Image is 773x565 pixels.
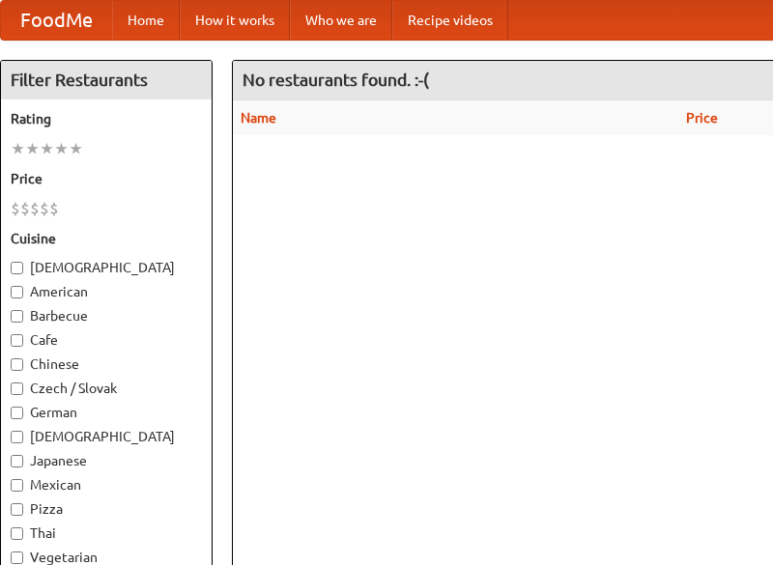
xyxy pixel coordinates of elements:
a: Home [112,1,180,40]
li: $ [40,198,49,219]
label: Japanese [11,451,202,470]
label: Thai [11,523,202,543]
input: Chinese [11,358,23,371]
label: [DEMOGRAPHIC_DATA] [11,258,202,277]
input: [DEMOGRAPHIC_DATA] [11,431,23,443]
label: American [11,282,202,301]
li: ★ [25,138,40,159]
li: $ [30,198,40,219]
li: $ [49,198,59,219]
a: Price [686,110,718,126]
h5: Cuisine [11,229,202,248]
h5: Rating [11,109,202,128]
input: Thai [11,527,23,540]
a: Recipe videos [392,1,508,40]
input: Czech / Slovak [11,382,23,395]
label: Czech / Slovak [11,379,202,398]
label: Mexican [11,475,202,494]
li: $ [20,198,30,219]
input: Barbecue [11,310,23,323]
h4: Filter Restaurants [1,61,212,99]
input: Vegetarian [11,551,23,564]
label: Chinese [11,354,202,374]
a: How it works [180,1,290,40]
label: [DEMOGRAPHIC_DATA] [11,427,202,446]
input: German [11,407,23,419]
input: Cafe [11,334,23,347]
a: Name [241,110,276,126]
li: ★ [40,138,54,159]
label: Pizza [11,499,202,519]
input: [DEMOGRAPHIC_DATA] [11,262,23,274]
input: Pizza [11,503,23,516]
li: $ [11,198,20,219]
a: FoodMe [1,1,112,40]
input: American [11,286,23,298]
input: Mexican [11,479,23,492]
a: Who we are [290,1,392,40]
li: ★ [69,138,83,159]
h5: Price [11,169,202,188]
label: German [11,403,202,422]
input: Japanese [11,455,23,467]
label: Cafe [11,330,202,350]
label: Barbecue [11,306,202,325]
li: ★ [54,138,69,159]
li: ★ [11,138,25,159]
ng-pluralize: No restaurants found. :-( [243,71,429,89]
